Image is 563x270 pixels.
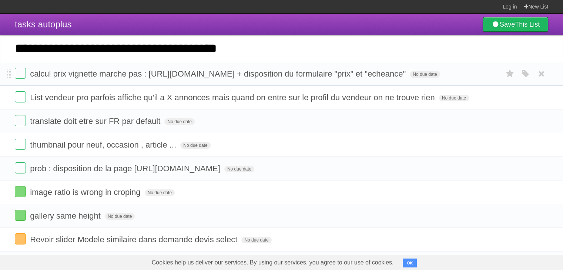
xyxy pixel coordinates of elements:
[15,91,26,102] label: Done
[30,188,142,197] span: image ratio is wrong in croping
[30,93,436,102] span: List vendeur pro parfois affiche qu'il a X annonces mais quand on entre sur le profil du vendeur ...
[224,166,254,172] span: No due date
[15,68,26,79] label: Done
[180,142,210,149] span: No due date
[30,140,178,149] span: thumbnail pour neuf, occasion , article ...
[15,233,26,244] label: Done
[30,211,103,220] span: gallery same height
[483,17,548,32] a: SaveThis List
[30,69,408,78] span: calcul prix vignette marche pas : [URL][DOMAIN_NAME] + disposition du formulaire "prix" et "echea...
[515,21,540,28] b: This List
[15,115,26,126] label: Done
[145,189,175,196] span: No due date
[164,118,194,125] span: No due date
[15,162,26,173] label: Done
[15,19,71,29] span: tasks autoplus
[410,71,440,78] span: No due date
[15,139,26,150] label: Done
[503,68,517,80] label: Star task
[439,95,469,101] span: No due date
[30,164,222,173] span: prob : disposition de la page [URL][DOMAIN_NAME]
[15,210,26,221] label: Done
[241,237,271,243] span: No due date
[403,259,417,267] button: OK
[144,255,401,270] span: Cookies help us deliver our services. By using our services, you agree to our use of cookies.
[105,213,135,220] span: No due date
[30,235,239,244] span: Revoir slider Modele similaire dans demande devis select
[15,186,26,197] label: Done
[30,117,162,126] span: translate doit etre sur FR par default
